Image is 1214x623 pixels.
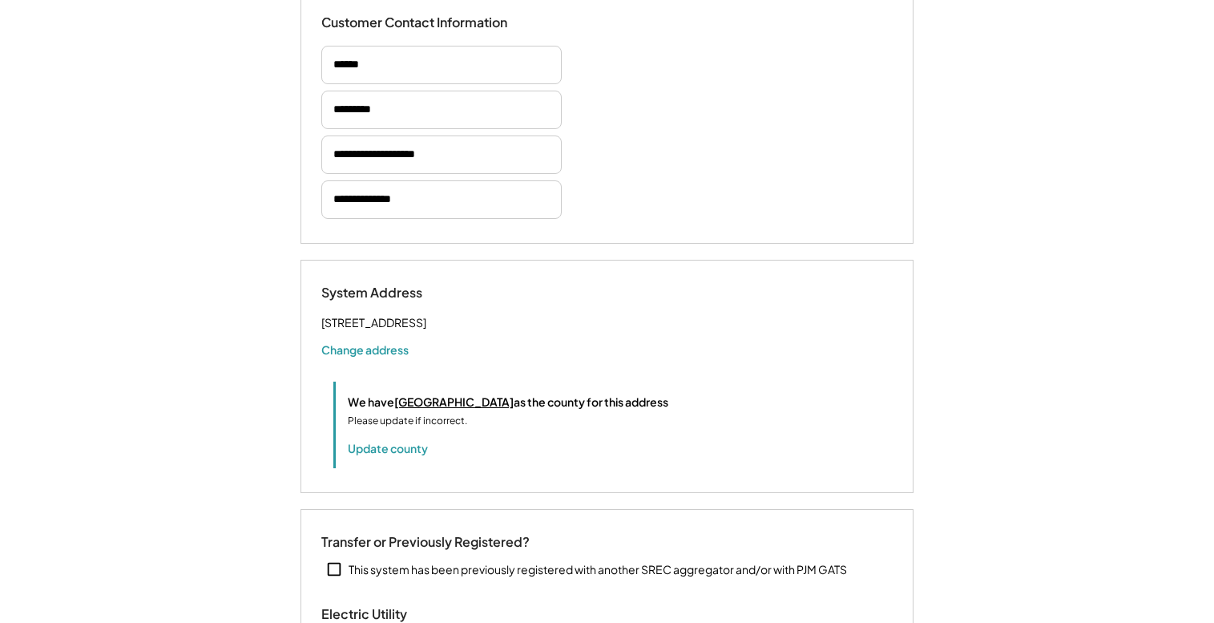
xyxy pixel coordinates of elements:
div: This system has been previously registered with another SREC aggregator and/or with PJM GATS [349,562,847,578]
div: Customer Contact Information [321,14,507,31]
div: Electric Utility [321,606,482,623]
button: Change address [321,342,409,358]
div: Transfer or Previously Registered? [321,534,530,551]
div: Please update if incorrect. [348,414,467,428]
div: System Address [321,285,482,301]
div: [STREET_ADDRESS] [321,313,426,333]
div: We have as the county for this address [348,394,668,411]
button: Update county [348,440,428,456]
u: [GEOGRAPHIC_DATA] [394,394,514,409]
